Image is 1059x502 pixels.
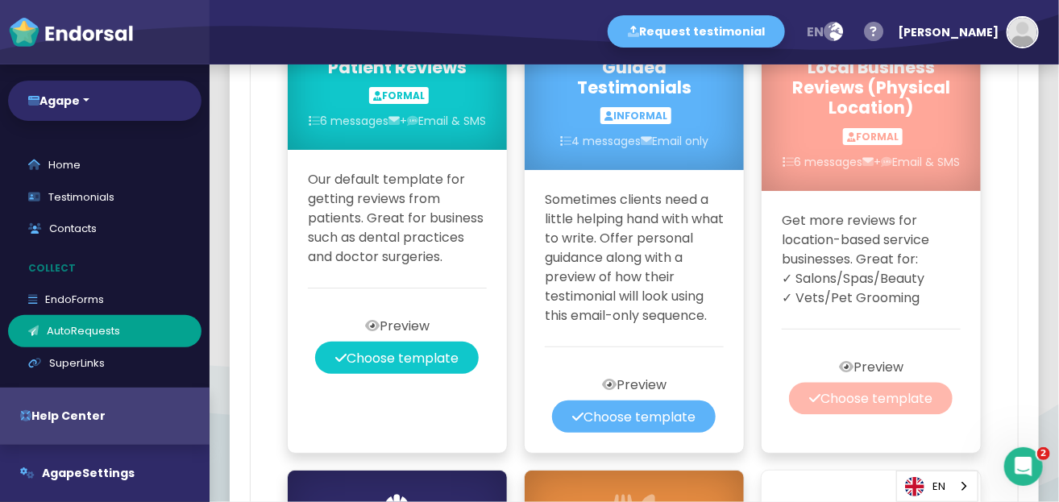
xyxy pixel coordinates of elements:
div: Language [896,471,978,502]
a: EndoForms [8,284,201,316]
button: Choose template [552,400,716,433]
p: Get more reviews for location-based service businesses. Great for: ✓ Salons/Spas/Beauty ✓ Vets/Pe... [782,211,961,308]
span: Agape [42,465,82,481]
p: Sometimes clients need a little helping hand with what to write. Offer personal guidance along wi... [545,190,724,326]
div: [PERSON_NAME] [898,8,999,56]
p: Collect [8,253,210,284]
span: 6 messages [783,154,862,170]
p: Email only [545,133,724,150]
h3: Local Business Reviews (Physical Location) [782,57,961,118]
span: Formal [843,128,903,145]
button: Preview [819,351,924,383]
button: Choose template [315,342,479,374]
button: en [797,16,853,48]
span: Informal [600,107,671,124]
a: Contacts [8,213,201,245]
aside: Language selected: English [896,471,978,502]
span: 2 [1037,447,1050,460]
p: Our default template for getting reviews from patients. Great for business such as dental practic... [308,170,487,267]
a: AutoRequests [8,315,201,347]
span: en [808,23,824,41]
a: EN [897,471,978,501]
a: Testimonials [8,181,201,214]
button: Request testimonial [608,15,785,48]
iframe: Intercom live chat [1004,447,1043,486]
img: endorsal-logo-white@2x.png [8,16,134,48]
button: Preview [582,368,687,400]
span: Formal [369,87,429,104]
h3: Patient Reviews [308,57,487,77]
a: SuperLinks [8,347,201,380]
button: Choose template [789,383,953,415]
p: + Email & SMS [308,113,487,130]
button: Agape [8,81,201,121]
p: + Email & SMS [782,154,961,171]
a: Home [8,149,201,181]
button: [PERSON_NAME] [890,8,1039,56]
span: 6 messages [309,113,388,129]
img: default-avatar.jpg [1008,18,1037,47]
span: 4 messages [560,133,641,149]
h3: Guided Testimonials [545,57,724,97]
button: Preview [345,309,450,342]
